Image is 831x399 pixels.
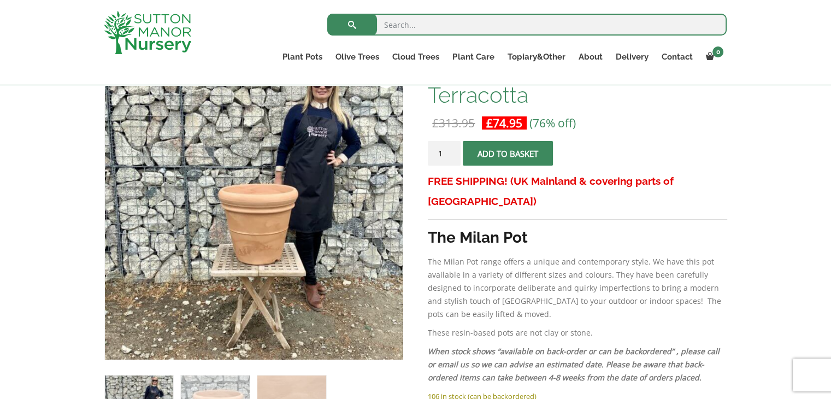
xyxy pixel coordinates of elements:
a: Topiary&Other [500,49,571,64]
em: When stock shows “available on back-order or can be backordered” , please call or email us so we ... [428,346,720,383]
span: £ [486,115,493,131]
bdi: 313.95 [432,115,475,131]
p: The Milan Pot range offers a unique and contemporary style. We have this pot available in a varie... [428,255,727,321]
strong: The Milan Pot [428,228,528,247]
a: Contact [655,49,699,64]
button: Add to basket [463,141,553,166]
a: Plant Care [446,49,500,64]
h3: FREE SHIPPING! (UK Mainland & covering parts of [GEOGRAPHIC_DATA]) [428,171,727,212]
span: 0 [712,46,723,57]
h1: The Milan Pot 45 Colour Terracotta [428,61,727,107]
span: £ [432,115,439,131]
a: About [571,49,609,64]
img: logo [104,11,191,54]
bdi: 74.95 [486,115,522,131]
a: Plant Pots [276,49,329,64]
input: Product quantity [428,141,461,166]
p: These resin-based pots are not clay or stone. [428,326,727,339]
span: (76% off) [529,115,576,131]
input: Search... [327,14,727,36]
a: 0 [699,49,727,64]
a: Olive Trees [329,49,386,64]
a: Cloud Trees [386,49,446,64]
a: Delivery [609,49,655,64]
